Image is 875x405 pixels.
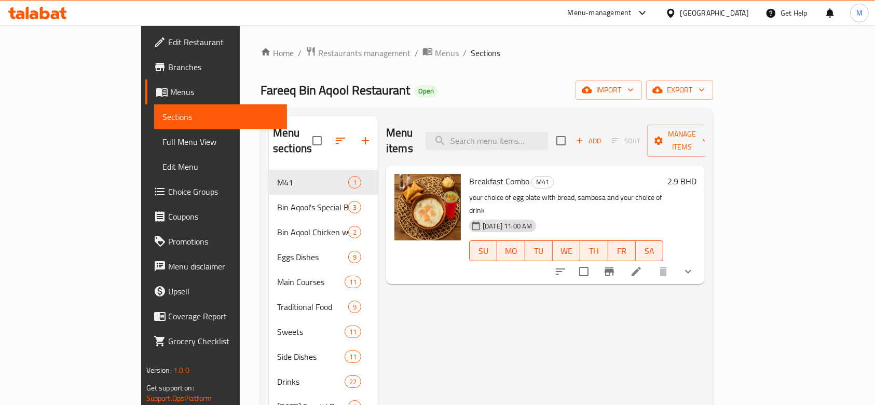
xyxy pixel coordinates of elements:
[349,227,361,237] span: 2
[414,85,438,98] div: Open
[856,7,863,19] span: M
[646,80,713,100] button: export
[328,128,353,153] span: Sort sections
[277,375,345,388] span: Drinks
[608,240,636,261] button: FR
[640,244,659,259] span: SA
[478,221,536,231] span: [DATE] 11:00 AM
[469,173,529,189] span: Breakfast Combo
[548,259,573,284] button: sort-choices
[345,375,361,388] div: items
[168,210,279,223] span: Coupons
[345,377,361,387] span: 22
[261,78,410,102] span: Fareeq Bin Aqool Restaurant
[145,329,288,354] a: Grocery Checklist
[168,335,279,347] span: Grocery Checklist
[162,111,279,123] span: Sections
[345,326,361,338] div: items
[471,47,500,59] span: Sections
[170,86,279,98] span: Menus
[584,244,604,259] span: TH
[667,174,696,188] h6: 2.9 BHD
[145,279,288,304] a: Upsell
[630,265,642,278] a: Edit menu item
[531,176,554,188] div: M41
[277,251,348,263] div: Eggs Dishes
[269,220,378,245] div: Bin Aqool Chicken w Rice Box2
[654,84,705,97] span: export
[277,176,348,188] span: M41
[415,47,418,59] li: /
[497,240,525,261] button: MO
[501,244,521,259] span: MO
[345,327,361,337] span: 11
[575,135,603,147] span: Add
[348,176,361,188] div: items
[269,319,378,344] div: Sweets11
[269,294,378,319] div: Traditional Food9
[550,130,572,152] span: Select section
[647,125,717,157] button: Manage items
[277,301,348,313] span: Traditional Food
[261,46,713,60] nav: breadcrumb
[162,136,279,148] span: Full Menu View
[636,240,663,261] button: SA
[529,244,549,259] span: TU
[553,240,580,261] button: WE
[580,240,608,261] button: TH
[145,229,288,254] a: Promotions
[612,244,632,259] span: FR
[348,226,361,238] div: items
[306,46,411,60] a: Restaurants management
[682,265,694,278] svg: Show Choices
[168,235,279,248] span: Promotions
[318,47,411,59] span: Restaurants management
[277,326,345,338] span: Sweets
[394,174,461,240] img: Breakfast Combo
[154,104,288,129] a: Sections
[353,128,378,153] button: Add section
[145,30,288,55] a: Edit Restaurant
[277,226,348,238] span: Bin Aqool Chicken w Rice Box
[168,36,279,48] span: Edit Restaurant
[572,133,605,149] span: Add item
[269,170,378,195] div: M411
[145,55,288,79] a: Branches
[469,191,663,217] p: your choice of egg plate with bread, sambosa and your choice of drink
[145,304,288,329] a: Coverage Report
[597,259,622,284] button: Branch-specific-item
[269,245,378,269] div: Eggs Dishes9
[173,363,189,377] span: 1.0.0
[651,259,676,284] button: delete
[145,79,288,104] a: Menus
[168,310,279,322] span: Coverage Report
[345,276,361,288] div: items
[414,87,438,96] span: Open
[348,301,361,313] div: items
[345,277,361,287] span: 11
[349,178,361,187] span: 1
[277,201,348,213] div: Bin Aqool's Special Box
[676,259,701,284] button: show more
[605,133,647,149] span: Select section first
[269,344,378,369] div: Side Dishes11
[576,80,642,100] button: import
[525,240,553,261] button: TU
[146,381,194,395] span: Get support on:
[557,244,576,259] span: WE
[474,244,493,259] span: SU
[277,350,345,363] span: Side Dishes
[345,352,361,362] span: 11
[146,392,212,405] a: Support.OpsPlatform
[532,176,553,188] span: M41
[426,132,548,150] input: search
[306,130,328,152] span: Select all sections
[145,179,288,204] a: Choice Groups
[572,133,605,149] button: Add
[345,350,361,363] div: items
